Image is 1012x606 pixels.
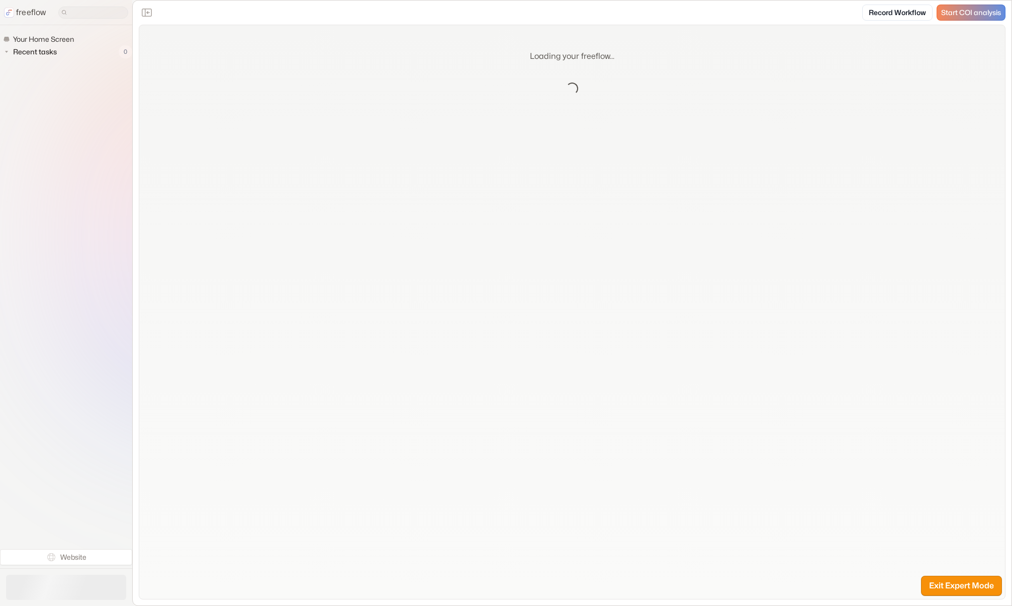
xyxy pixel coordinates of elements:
[3,33,78,45] a: Your Home Screen
[11,47,60,57] span: Recent tasks
[11,34,77,44] span: Your Home Screen
[862,5,933,21] a: Record Workflow
[941,9,1001,17] span: Start COI analysis
[4,7,46,19] a: freeflow
[139,5,155,21] button: Close the sidebar
[119,45,132,58] span: 0
[937,5,1005,21] a: Start COI analysis
[16,7,46,19] p: freeflow
[3,46,61,58] button: Recent tasks
[921,576,1002,596] button: Exit Expert Mode
[530,50,614,62] p: Loading your freeflow...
